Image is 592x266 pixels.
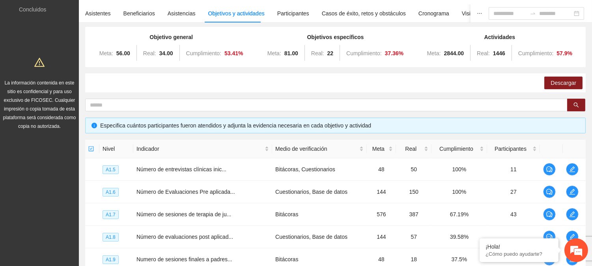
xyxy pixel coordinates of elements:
[487,181,540,203] td: 27
[487,203,540,226] td: 43
[267,50,281,56] span: Meta:
[431,181,487,203] td: 100%
[370,144,387,153] span: Meta
[486,251,553,257] p: ¿Cómo puedo ayudarte?
[272,226,366,248] td: Cuestionarios, Base de datos
[85,9,111,18] div: Asistentes
[551,79,576,87] span: Descargar
[88,146,94,152] span: check-square
[518,50,553,56] span: Cumplimiento:
[367,158,396,181] td: 48
[431,226,487,248] td: 39.58%
[133,140,272,158] th: Indicador
[487,140,540,158] th: Participantes
[367,140,396,158] th: Meta
[4,180,150,208] textarea: Escriba su mensaje y pulse “Intro”
[92,123,97,128] span: info-circle
[149,34,193,40] strong: Objetivo general
[284,50,298,56] strong: 81.00
[543,208,556,221] button: comment
[103,188,119,197] span: A1.6
[136,234,233,240] span: Número de evaluaciones post aplicad...
[487,158,540,181] td: 11
[566,163,579,176] button: edit
[116,50,130,56] strong: 56.00
[477,11,482,16] span: ellipsis
[367,226,396,248] td: 144
[543,163,556,176] button: comment
[566,166,578,172] span: edit
[567,99,585,111] button: search
[99,140,133,158] th: Nivel
[493,50,505,56] strong: 1446
[431,203,487,226] td: 67.19%
[46,88,109,167] span: Estamos en línea.
[396,140,431,158] th: Real
[435,144,478,153] span: Cumplimiento
[311,50,324,56] span: Real:
[543,185,556,198] button: comment
[367,203,396,226] td: 576
[159,50,173,56] strong: 34.00
[224,50,243,56] strong: 53.41 %
[566,211,578,217] span: edit
[566,234,578,240] span: edit
[396,158,431,181] td: 50
[307,34,364,40] strong: Objetivos específicos
[34,57,45,67] span: warning
[129,4,148,23] div: Minimizar ventana de chat en vivo
[123,9,155,18] div: Beneficiarios
[484,34,515,40] strong: Actividades
[396,181,431,203] td: 150
[566,185,579,198] button: edit
[19,6,46,13] a: Concluidos
[543,230,556,243] button: comment
[557,50,572,56] strong: 57.9 %
[272,181,366,203] td: Cuestionarios, Base de datos
[477,50,490,56] span: Real:
[99,50,113,56] span: Meta:
[566,230,579,243] button: edit
[462,9,536,18] div: Visita de campo y entregables
[385,50,404,56] strong: 37.36 %
[103,255,119,264] span: A1.9
[275,144,357,153] span: Medio de verificación
[186,50,221,56] span: Cumplimiento:
[566,189,578,195] span: edit
[272,203,366,226] td: Bitácoras
[367,181,396,203] td: 144
[322,9,406,18] div: Casos de éxito, retos y obstáculos
[103,210,119,219] span: A1.7
[566,208,579,221] button: edit
[168,9,196,18] div: Asistencias
[346,50,381,56] span: Cumplimiento:
[327,50,334,56] strong: 22
[103,165,119,174] span: A1.5
[103,233,119,242] span: A1.8
[272,158,366,181] td: Bitácoras, Cuestionarios
[544,77,583,89] button: Descargar
[444,50,464,56] strong: 2844.00
[471,4,489,22] button: ellipsis
[136,166,226,172] span: Número de entrevistas clínicas inic...
[396,203,431,226] td: 387
[100,121,579,130] div: Especifica cuántos participantes fueron atendidos y adjunta la evidencia necesaria en cada objeti...
[431,140,487,158] th: Cumplimiento
[573,102,579,109] span: search
[396,226,431,248] td: 57
[272,140,366,158] th: Medio de verificación
[208,9,265,18] div: Objetivos y actividades
[277,9,309,18] div: Participantes
[530,10,536,17] span: to
[486,244,553,250] div: ¡Hola!
[399,144,422,153] span: Real
[530,10,536,17] span: swap-right
[427,50,441,56] span: Meta:
[418,9,449,18] div: Cronograma
[41,40,133,51] div: Chatee con nosotros ahora
[136,144,263,153] span: Indicador
[136,211,231,217] span: Número de sesiones de terapia de ju...
[136,189,235,195] span: Número de Evaluaciones Pre aplicada...
[3,80,76,129] span: La información contenida en este sitio es confidencial y para uso exclusivo de FICOSEC. Cualquier...
[143,50,156,56] span: Real:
